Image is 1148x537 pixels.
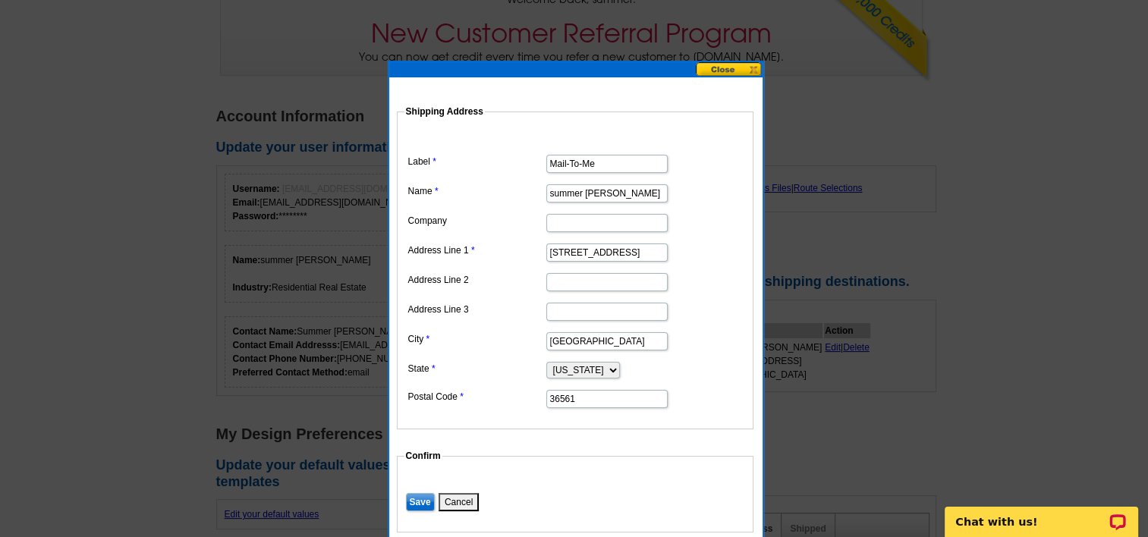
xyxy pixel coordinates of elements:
[408,214,545,228] label: Company
[408,184,545,198] label: Name
[408,273,545,287] label: Address Line 2
[935,489,1148,537] iframe: LiveChat chat widget
[408,390,545,404] label: Postal Code
[406,493,435,511] input: Save
[408,155,545,168] label: Label
[439,493,479,511] button: Cancel
[408,332,545,346] label: City
[404,449,442,463] legend: Confirm
[404,105,485,118] legend: Shipping Address
[408,303,545,316] label: Address Line 3
[408,243,545,257] label: Address Line 1
[408,362,545,375] label: State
